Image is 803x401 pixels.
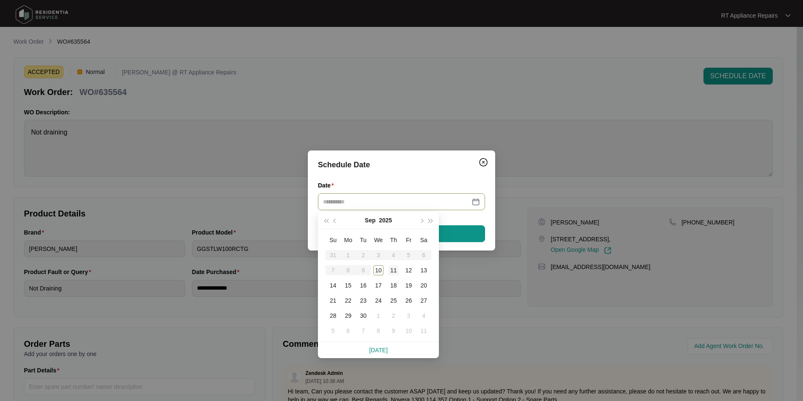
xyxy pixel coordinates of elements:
button: Sep [365,212,376,229]
td: 2025-09-12 [401,263,416,278]
div: 26 [404,295,414,306]
td: 2025-10-09 [386,323,401,338]
div: 22 [343,295,353,306]
div: 1 [373,311,383,321]
td: 2025-09-23 [356,293,371,308]
div: 19 [404,280,414,290]
td: 2025-10-07 [356,323,371,338]
div: 12 [404,265,414,275]
td: 2025-10-05 [325,323,341,338]
td: 2025-10-03 [401,308,416,323]
div: 9 [388,326,399,336]
div: 16 [358,280,368,290]
td: 2025-09-29 [341,308,356,323]
label: Date [318,181,337,190]
div: 3 [404,311,414,321]
th: Fr [401,232,416,248]
button: 2025 [379,212,392,229]
div: 5 [328,326,338,336]
div: 10 [404,326,414,336]
td: 2025-09-20 [416,278,431,293]
input: Date [323,197,470,206]
td: 2025-10-01 [371,308,386,323]
button: Close [477,156,490,169]
td: 2025-10-10 [401,323,416,338]
td: 2025-10-06 [341,323,356,338]
td: 2025-09-11 [386,263,401,278]
th: We [371,232,386,248]
div: 21 [328,295,338,306]
div: 11 [419,326,429,336]
div: 27 [419,295,429,306]
td: 2025-09-17 [371,278,386,293]
td: 2025-10-11 [416,323,431,338]
div: 17 [373,280,383,290]
td: 2025-09-10 [371,263,386,278]
div: 29 [343,311,353,321]
div: 14 [328,280,338,290]
div: 8 [373,326,383,336]
div: 25 [388,295,399,306]
td: 2025-10-08 [371,323,386,338]
div: 2 [388,311,399,321]
td: 2025-09-22 [341,293,356,308]
div: 11 [388,265,399,275]
div: 23 [358,295,368,306]
td: 2025-10-02 [386,308,401,323]
img: closeCircle [478,157,488,167]
td: 2025-09-15 [341,278,356,293]
div: 10 [373,265,383,275]
a: [DATE] [369,347,388,354]
div: 6 [343,326,353,336]
td: 2025-09-16 [356,278,371,293]
td: 2025-09-14 [325,278,341,293]
td: 2025-09-27 [416,293,431,308]
div: 4 [419,311,429,321]
td: 2025-09-21 [325,293,341,308]
td: 2025-09-30 [356,308,371,323]
td: 2025-09-28 [325,308,341,323]
td: 2025-09-24 [371,293,386,308]
div: 24 [373,295,383,306]
td: 2025-10-04 [416,308,431,323]
td: 2025-09-25 [386,293,401,308]
div: 15 [343,280,353,290]
td: 2025-09-19 [401,278,416,293]
div: 30 [358,311,368,321]
th: Th [386,232,401,248]
th: Tu [356,232,371,248]
td: 2025-09-18 [386,278,401,293]
th: Sa [416,232,431,248]
td: 2025-09-26 [401,293,416,308]
td: 2025-09-13 [416,263,431,278]
div: 28 [328,311,338,321]
div: Schedule Date [318,159,485,171]
div: 13 [419,265,429,275]
div: 7 [358,326,368,336]
th: Su [325,232,341,248]
div: 18 [388,280,399,290]
th: Mo [341,232,356,248]
div: 20 [419,280,429,290]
